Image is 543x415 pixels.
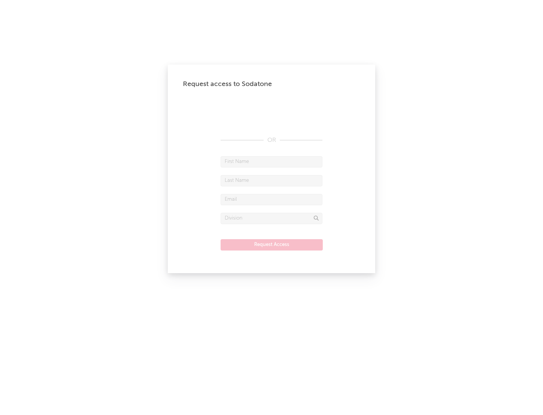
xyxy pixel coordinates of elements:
input: Division [221,213,322,224]
input: Last Name [221,175,322,186]
button: Request Access [221,239,323,251]
div: OR [221,136,322,145]
input: First Name [221,156,322,168]
input: Email [221,194,322,205]
div: Request access to Sodatone [183,80,360,89]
